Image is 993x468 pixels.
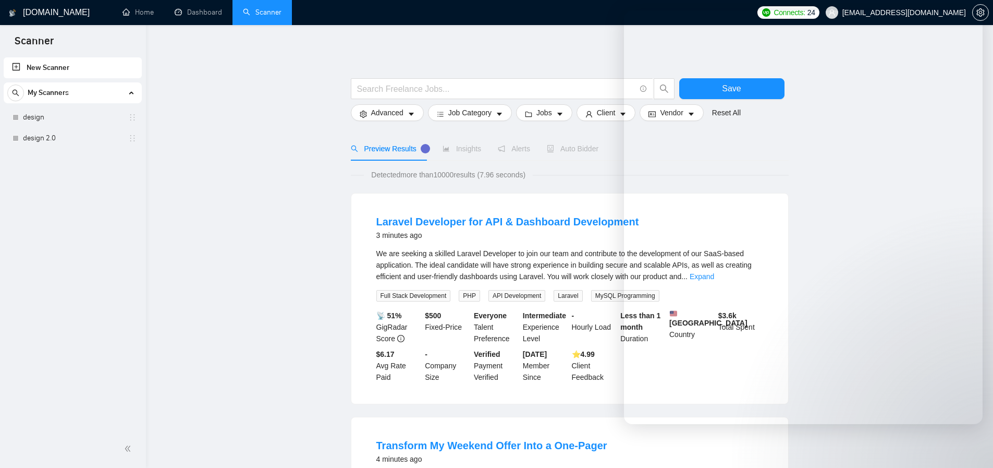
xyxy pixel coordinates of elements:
span: Job Category [448,107,492,118]
span: caret-down [496,110,503,118]
div: Avg Rate Paid [374,349,423,383]
div: Member Since [521,349,570,383]
input: Search Freelance Jobs... [357,82,635,95]
span: Laravel [554,290,582,302]
div: Fixed-Price [423,310,472,344]
b: Everyone [474,311,507,320]
span: notification [498,145,505,152]
button: userClientcaret-down [577,104,636,121]
span: Auto Bidder [547,145,598,153]
span: area-chart [443,145,450,152]
span: API Development [488,290,545,302]
span: 24 [807,7,815,18]
img: logo [9,5,16,21]
span: Scanner [6,33,62,55]
div: Hourly Load [570,310,619,344]
span: double-left [124,443,134,454]
b: Intermediate [523,311,566,320]
span: search [8,89,23,97]
div: Payment Verified [472,349,521,383]
span: caret-down [619,110,627,118]
span: caret-down [408,110,415,118]
b: 📡 51% [376,311,402,320]
span: user [585,110,593,118]
div: Duration [618,310,667,344]
span: search [351,145,358,152]
span: holder [128,113,137,122]
div: We are seeking a skilled Laravel Developer to join our team and contribute to the development of ... [376,248,763,282]
iframe: Intercom live chat [958,433,983,458]
button: search [7,85,24,101]
a: searchScanner [243,8,281,17]
span: bars [437,110,444,118]
iframe: Intercom live chat [624,10,983,424]
a: design 2.0 [23,128,122,149]
b: Verified [474,350,500,358]
b: - [572,311,574,320]
a: Transform My Weekend Offer Into a One-Pager [376,440,607,451]
span: caret-down [556,110,563,118]
div: Client Feedback [570,349,619,383]
button: setting [972,4,989,21]
span: Insights [443,145,481,153]
b: Less than 1 month [620,311,660,331]
span: Client [597,107,616,118]
button: barsJob Categorycaret-down [428,104,512,121]
a: New Scanner [12,57,133,78]
span: PHP [459,290,480,302]
span: Preview Results [351,145,426,153]
div: 3 minutes ago [376,229,639,242]
span: Advanced [371,107,403,118]
a: design [23,107,122,128]
span: We are seeking a skilled Laravel Developer to join our team and contribute to the development of ... [376,249,752,281]
div: Talent Preference [472,310,521,344]
div: Tooltip anchor [421,144,430,153]
a: setting [972,8,989,17]
span: Detected more than 10000 results (7.96 seconds) [364,169,533,181]
a: homeHome [122,8,154,17]
span: holder [128,134,137,142]
li: My Scanners [4,82,142,149]
span: user [828,9,836,16]
a: dashboardDashboard [175,8,222,17]
span: MySQL Programming [591,290,659,302]
span: folder [525,110,532,118]
div: Company Size [423,349,472,383]
div: Experience Level [521,310,570,344]
b: $ 500 [425,311,441,320]
span: Full Stack Development [376,290,451,302]
span: Alerts [498,145,530,153]
span: My Scanners [28,82,69,103]
span: setting [360,110,367,118]
span: Connects: [774,7,805,18]
b: [DATE] [523,350,547,358]
a: Laravel Developer for API & Dashboard Development [376,216,639,227]
img: upwork-logo.png [762,8,770,17]
div: 4 minutes ago [376,453,607,465]
span: Jobs [536,107,552,118]
div: GigRadar Score [374,310,423,344]
button: folderJobscaret-down [516,104,572,121]
span: info-circle [397,335,404,342]
span: robot [547,145,554,152]
span: setting [973,8,988,17]
b: ⭐️ 4.99 [572,350,595,358]
li: New Scanner [4,57,142,78]
button: settingAdvancedcaret-down [351,104,424,121]
b: - [425,350,427,358]
b: $6.17 [376,350,395,358]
